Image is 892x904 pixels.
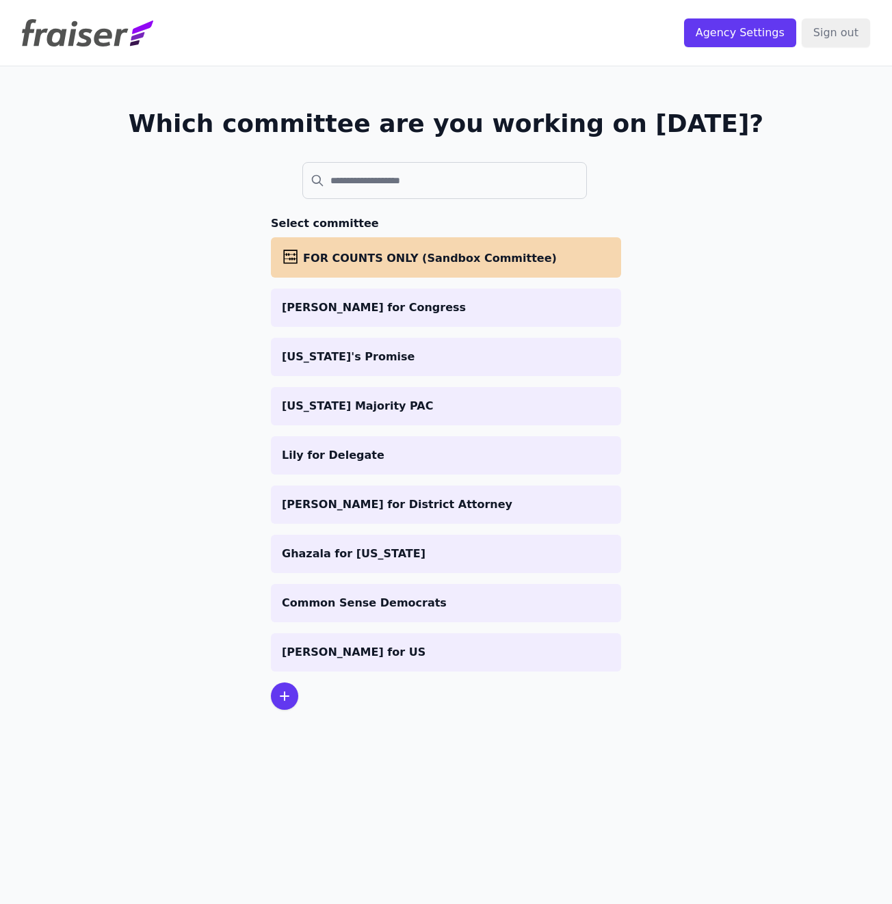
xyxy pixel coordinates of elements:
a: Common Sense Democrats [271,584,621,622]
p: [PERSON_NAME] for US [282,644,610,661]
h3: Select committee [271,215,621,232]
p: [US_STATE] Majority PAC [282,398,610,414]
p: [PERSON_NAME] for Congress [282,300,610,316]
input: Sign out [802,18,870,47]
a: FOR COUNTS ONLY (Sandbox Committee) [271,237,621,278]
span: FOR COUNTS ONLY (Sandbox Committee) [303,252,557,265]
a: Lily for Delegate [271,436,621,475]
p: Lily for Delegate [282,447,610,464]
p: Ghazala for [US_STATE] [282,546,610,562]
a: [PERSON_NAME] for District Attorney [271,486,621,524]
a: [PERSON_NAME] for Congress [271,289,621,327]
h1: Which committee are you working on [DATE]? [129,110,764,137]
a: [US_STATE] Majority PAC [271,387,621,425]
p: Common Sense Democrats [282,595,610,611]
a: Ghazala for [US_STATE] [271,535,621,573]
p: [US_STATE]'s Promise [282,349,610,365]
img: Fraiser Logo [22,19,153,46]
a: [PERSON_NAME] for US [271,633,621,672]
a: [US_STATE]'s Promise [271,338,621,376]
input: Agency Settings [684,18,796,47]
p: [PERSON_NAME] for District Attorney [282,496,610,513]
